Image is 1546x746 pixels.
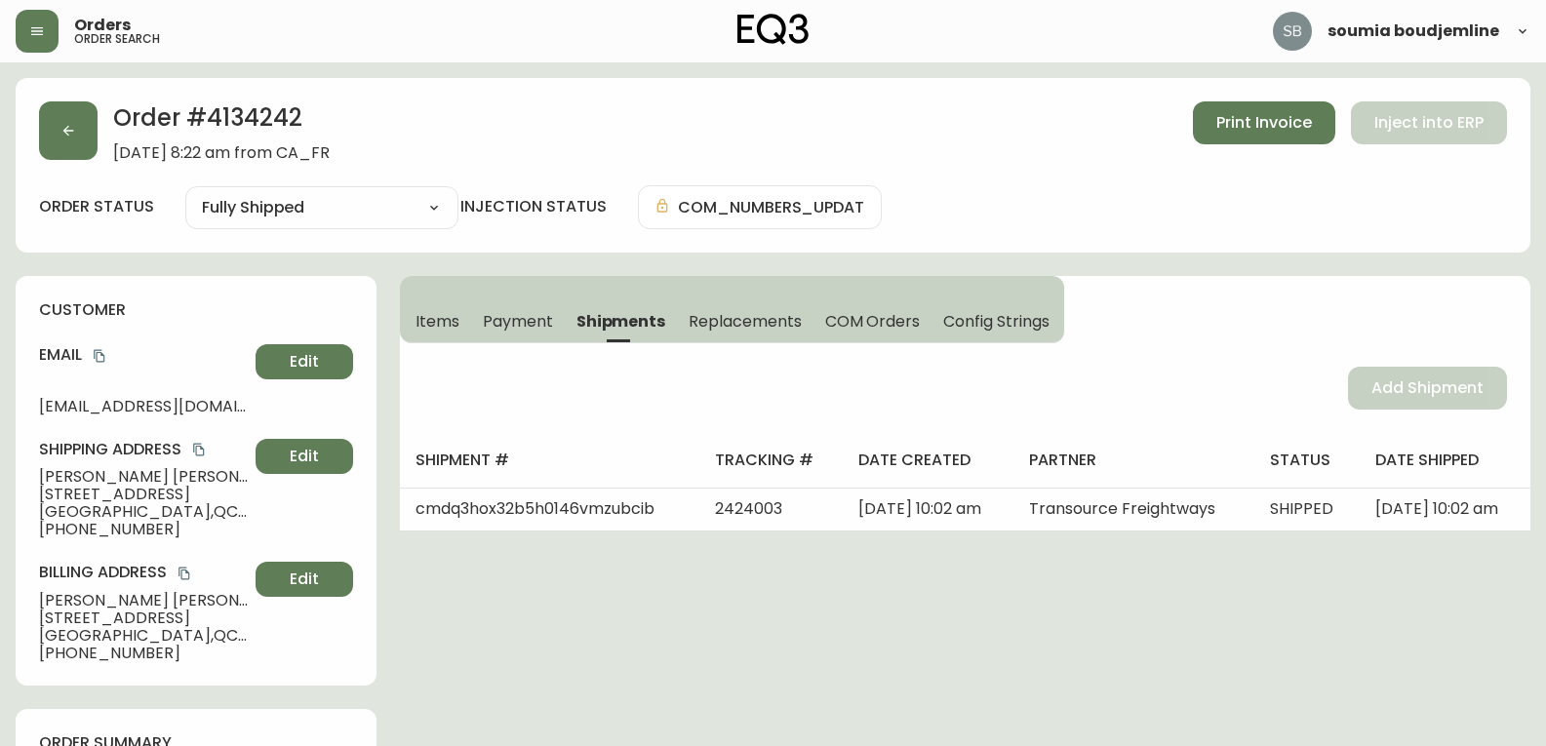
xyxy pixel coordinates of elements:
[1375,450,1515,471] h4: date shipped
[39,439,248,460] h4: Shipping Address
[39,503,248,521] span: [GEOGRAPHIC_DATA] , QC , G1S 3T3 , CA
[189,440,209,459] button: copy
[416,311,459,332] span: Items
[1270,497,1333,520] span: SHIPPED
[1375,497,1498,520] span: [DATE] 10:02 am
[943,311,1049,332] span: Config Strings
[1270,450,1343,471] h4: status
[113,101,330,144] h2: Order # 4134242
[825,311,921,332] span: COM Orders
[576,311,666,332] span: Shipments
[39,196,154,217] label: order status
[715,497,782,520] span: 2424003
[74,33,160,45] h5: order search
[39,486,248,503] span: [STREET_ADDRESS]
[1216,112,1312,134] span: Print Invoice
[737,14,810,45] img: logo
[858,497,981,520] span: [DATE] 10:02 am
[256,439,353,474] button: Edit
[1193,101,1335,144] button: Print Invoice
[256,562,353,597] button: Edit
[39,645,248,662] span: [PHONE_NUMBER]
[1029,497,1215,520] span: Transource Freightways
[39,627,248,645] span: [GEOGRAPHIC_DATA] , QC , G1S 3T3 , CA
[290,446,319,467] span: Edit
[416,450,684,471] h4: shipment #
[715,450,827,471] h4: tracking #
[483,311,553,332] span: Payment
[1273,12,1312,51] img: 83621bfd3c61cadf98040c636303d86a
[1328,23,1499,39] span: soumia boudjemline
[175,564,194,583] button: copy
[39,521,248,538] span: [PHONE_NUMBER]
[74,18,131,33] span: Orders
[460,196,607,217] h4: injection status
[39,468,248,486] span: [PERSON_NAME] [PERSON_NAME]
[689,311,801,332] span: Replacements
[39,562,248,583] h4: Billing Address
[90,346,109,366] button: copy
[1029,450,1239,471] h4: partner
[256,344,353,379] button: Edit
[39,609,248,627] span: [STREET_ADDRESS]
[858,450,998,471] h4: date created
[39,592,248,609] span: [PERSON_NAME] [PERSON_NAME]
[290,569,319,590] span: Edit
[416,497,654,520] span: cmdq3hox32b5h0146vmzubcib
[39,398,248,415] span: [EMAIL_ADDRESS][DOMAIN_NAME]
[39,344,248,366] h4: Email
[113,144,330,162] span: [DATE] 8:22 am from CA_FR
[39,299,353,321] h4: customer
[290,351,319,373] span: Edit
